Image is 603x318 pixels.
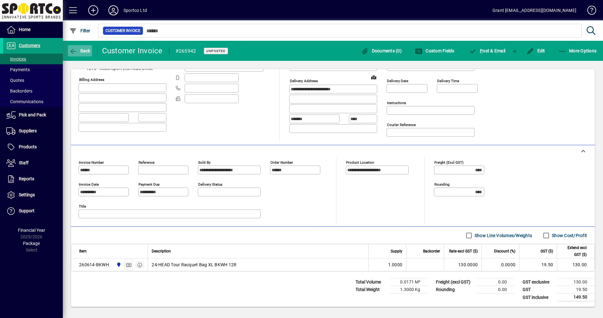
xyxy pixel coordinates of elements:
[561,244,587,258] span: Extend excl GST ($)
[525,45,547,56] button: Edit
[270,160,293,165] mat-label: Order number
[176,46,196,56] div: #265942
[557,294,595,301] td: 149.50
[359,45,403,56] button: Documents (0)
[23,241,40,246] span: Package
[558,48,597,53] span: More Options
[19,160,29,165] span: Staff
[526,48,545,53] span: Edit
[448,262,478,268] div: 130.0000
[83,5,103,16] button: Add
[437,79,459,83] mat-label: Delivery time
[3,139,63,155] a: Products
[390,278,428,286] td: 0.0171 M³
[477,286,514,294] td: 0.00
[19,144,37,149] span: Products
[541,248,553,255] span: GST ($)
[79,248,87,255] span: Item
[6,56,26,61] span: Invoices
[206,49,225,53] span: Unposted
[352,286,390,294] td: Total Weight
[519,294,557,301] td: GST inclusive
[519,286,557,294] td: GST
[3,171,63,187] a: Reports
[557,45,598,56] button: More Options
[106,28,140,34] span: Customer Invoice
[68,25,92,36] button: Filter
[18,228,45,233] span: Financial Year
[387,123,416,127] mat-label: Courier Reference
[79,204,86,209] mat-label: Title
[198,160,210,165] mat-label: Sold by
[139,182,160,187] mat-label: Payment due
[19,128,37,133] span: Suppliers
[466,45,509,56] button: Post & Email
[477,278,514,286] td: 0.00
[3,155,63,171] a: Staff
[3,107,63,123] a: Pick and Pack
[583,1,595,22] a: Knowledge Base
[102,46,163,56] div: Customer Invoice
[519,278,557,286] td: GST exclusive
[492,5,576,15] div: Grant [EMAIL_ADDRESS][DOMAIN_NAME]
[361,48,402,53] span: Documents (0)
[423,248,440,255] span: Backorder
[79,262,109,268] div: 260614-BKWH
[469,48,506,53] span: ost & Email
[6,88,32,93] span: Backorders
[3,75,63,86] a: Quotes
[481,258,519,271] td: 0.0000
[79,160,104,165] mat-label: Invoice number
[369,72,379,82] a: View on map
[3,64,63,75] a: Payments
[557,258,595,271] td: 130.00
[198,182,222,187] mat-label: Delivery status
[19,176,34,181] span: Reports
[152,248,171,255] span: Description
[123,5,147,15] div: Sportco Ltd
[3,54,63,64] a: Invoices
[3,187,63,203] a: Settings
[3,123,63,139] a: Suppliers
[152,262,236,268] span: 24-HEAD Tour Racquet Bag XL BKWH 12R
[551,232,587,239] label: Show Cost/Profit
[557,278,595,286] td: 130.00
[434,160,464,165] mat-label: Freight (excl GST)
[6,99,43,104] span: Communications
[519,258,557,271] td: 19.50
[19,27,30,32] span: Home
[557,286,595,294] td: 19.50
[68,45,92,56] button: Back
[449,248,478,255] span: Rate excl GST ($)
[79,182,99,187] mat-label: Invoice date
[346,160,374,165] mat-label: Product location
[139,160,155,165] mat-label: Reference
[3,86,63,96] a: Backorders
[480,48,483,53] span: P
[415,48,454,53] span: Custom Fields
[352,278,390,286] td: Total Volume
[390,286,428,294] td: 1.3000 Kg
[69,48,90,53] span: Back
[388,262,403,268] span: 1.0000
[63,45,97,56] app-page-header-button: Back
[494,248,515,255] span: Discount (%)
[3,22,63,38] a: Home
[3,96,63,107] a: Communications
[103,5,123,16] button: Profile
[19,43,40,48] span: Customers
[387,79,408,83] mat-label: Delivery date
[3,203,63,219] a: Support
[115,261,122,268] span: Sportco Ltd Warehouse
[434,182,449,187] mat-label: Rounding
[19,208,35,213] span: Support
[391,248,402,255] span: Supply
[433,278,477,286] td: Freight (excl GST)
[6,78,24,83] span: Quotes
[69,28,90,33] span: Filter
[473,232,532,239] label: Show Line Volumes/Weights
[387,101,406,105] mat-label: Instructions
[433,286,477,294] td: Rounding
[6,67,30,72] span: Payments
[413,45,456,56] button: Custom Fields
